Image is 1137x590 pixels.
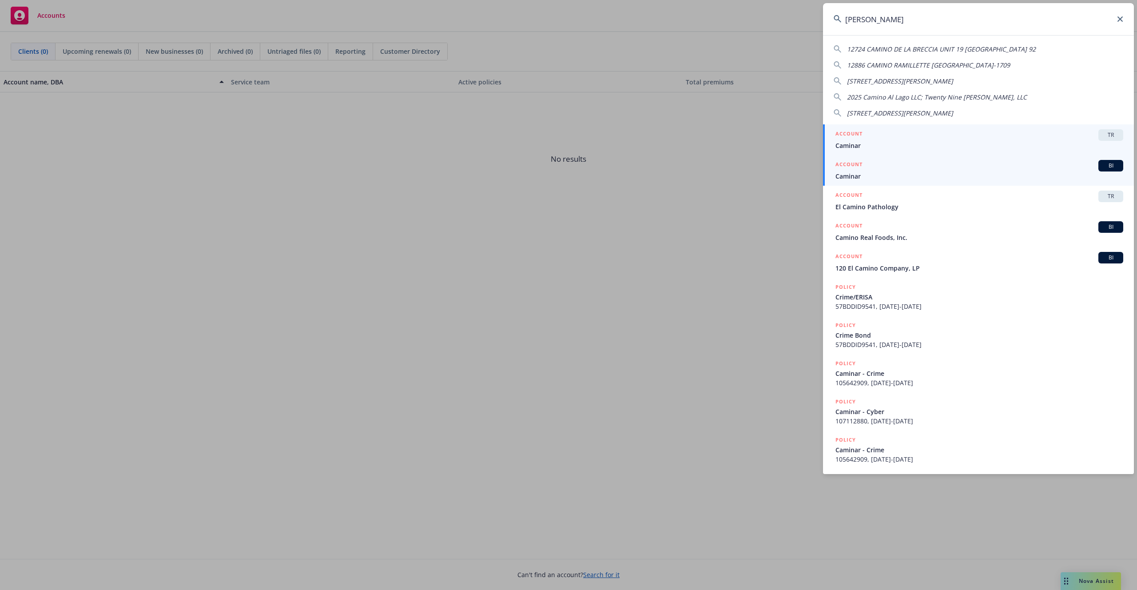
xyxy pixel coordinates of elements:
span: Caminar - Cyber [835,407,1123,416]
a: POLICYCaminar - Crime105642909, [DATE]-[DATE] [823,431,1134,469]
span: TR [1102,131,1120,139]
span: 12886 CAMINO RAMILLETTE [GEOGRAPHIC_DATA]-1709 [847,61,1010,69]
span: 107112880, [DATE]-[DATE] [835,416,1123,426]
a: POLICYCrime/ERISA57BDDID9541, [DATE]-[DATE] [823,278,1134,316]
span: 105642909, [DATE]-[DATE] [835,454,1123,464]
span: 105642909, [DATE]-[DATE] [835,378,1123,387]
span: 120 El Camino Company, LP [835,263,1123,273]
a: ACCOUNTTRCaminar [823,124,1134,155]
a: POLICYCrime Bond57BDDID9541, [DATE]-[DATE] [823,316,1134,354]
span: El Camino Pathology [835,202,1123,211]
span: TR [1102,192,1120,200]
span: 12724 CAMINO DE LA BRECCIA UNIT 19 [GEOGRAPHIC_DATA] 92 [847,45,1036,53]
span: Caminar - Crime [835,445,1123,454]
span: BI [1102,254,1120,262]
span: 57BDDID9541, [DATE]-[DATE] [835,302,1123,311]
h5: ACCOUNT [835,191,863,201]
span: [STREET_ADDRESS][PERSON_NAME] [847,77,953,85]
h5: POLICY [835,397,856,406]
h5: ACCOUNT [835,221,863,232]
a: ACCOUNTBI120 El Camino Company, LP [823,247,1134,278]
span: Caminar [835,141,1123,150]
a: POLICYCaminar - Cyber107112880, [DATE]-[DATE] [823,392,1134,431]
span: Caminar [835,171,1123,181]
span: Crime/ERISA [835,292,1123,302]
h5: ACCOUNT [835,129,863,140]
a: POLICYCaminar - Crime105642909, [DATE]-[DATE] [823,354,1134,392]
span: 2025 Camino Al Lago LLC; Twenty Nine [PERSON_NAME], LLC [847,93,1027,101]
span: Camino Real Foods, Inc. [835,233,1123,242]
h5: POLICY [835,321,856,330]
span: [STREET_ADDRESS][PERSON_NAME] [847,109,953,117]
h5: ACCOUNT [835,252,863,263]
h5: POLICY [835,283,856,291]
span: BI [1102,162,1120,170]
span: 57BDDID9541, [DATE]-[DATE] [835,340,1123,349]
h5: ACCOUNT [835,160,863,171]
span: BI [1102,223,1120,231]
h5: POLICY [835,435,856,444]
a: ACCOUNTBICaminar [823,155,1134,186]
a: ACCOUNTBICamino Real Foods, Inc. [823,216,1134,247]
h5: POLICY [835,359,856,368]
a: ACCOUNTTREl Camino Pathology [823,186,1134,216]
input: Search... [823,3,1134,35]
span: Caminar - Crime [835,369,1123,378]
span: Crime Bond [835,331,1123,340]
